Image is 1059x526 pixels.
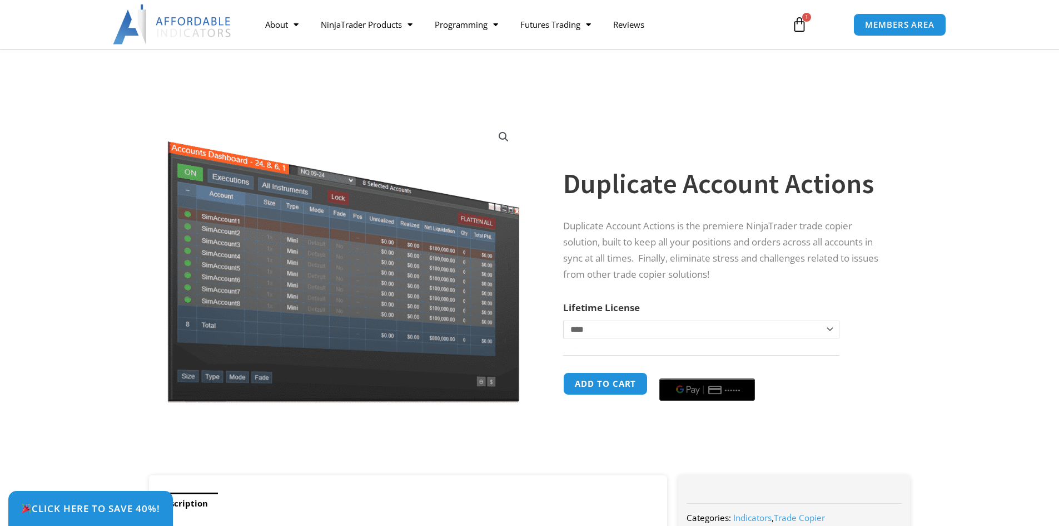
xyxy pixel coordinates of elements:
button: Buy with GPay [659,378,755,401]
span: Click Here to save 40%! [21,504,160,513]
img: LogoAI | Affordable Indicators – NinjaTrader [113,4,232,45]
button: Add to cart [563,372,648,395]
h1: Duplicate Account Actions [563,164,888,203]
label: Lifetime License [563,301,640,314]
img: Screenshot 2024-08-26 15414455555 [165,119,522,403]
a: View full-screen image gallery [494,127,514,147]
span: 1 [802,13,811,22]
img: 🎉 [22,504,31,513]
a: About [254,12,310,37]
a: 🎉Click Here to save 40%! [8,491,173,526]
a: Futures Trading [509,12,602,37]
a: Clear options [563,344,580,352]
span: MEMBERS AREA [865,21,934,29]
a: NinjaTrader Products [310,12,424,37]
iframe: Secure payment input frame [657,371,757,372]
p: Duplicate Account Actions is the premiere NinjaTrader trade copier solution, built to keep all yo... [563,218,888,283]
text: •••••• [725,386,742,394]
a: MEMBERS AREA [853,13,946,36]
a: Programming [424,12,509,37]
a: Reviews [602,12,655,37]
a: 1 [775,8,824,41]
nav: Menu [254,12,779,37]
